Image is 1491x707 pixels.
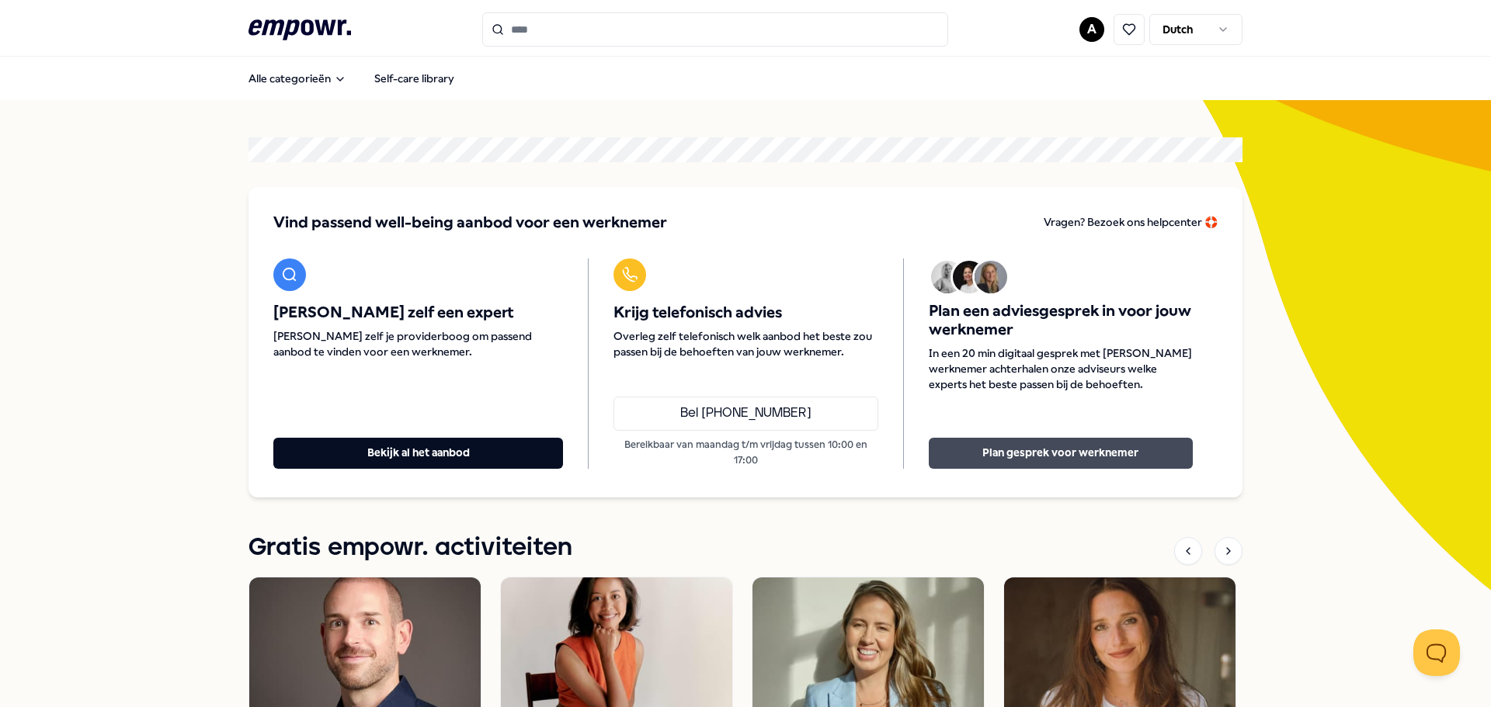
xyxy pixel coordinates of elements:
[273,303,563,322] span: [PERSON_NAME] zelf een expert
[1044,216,1218,228] span: Vragen? Bezoek ons helpcenter 🛟
[248,529,572,567] h1: Gratis empowr. activiteiten
[613,328,878,359] span: Overleg zelf telefonisch welk aanbod het beste zou passen bij de behoeften van jouw werknemer.
[482,12,948,47] input: Search for products, categories or subcategories
[273,438,563,469] button: Bekijk al het aanbod
[613,397,878,431] a: Bel [PHONE_NUMBER]
[929,438,1193,469] button: Plan gesprek voor werknemer
[273,328,563,359] span: [PERSON_NAME] zelf je providerboog om passend aanbod te vinden voor een werknemer.
[1044,212,1218,234] a: Vragen? Bezoek ons helpcenter 🛟
[953,261,985,293] img: Avatar
[929,302,1193,339] span: Plan een adviesgesprek in voor jouw werknemer
[613,303,878,322] span: Krijg telefonisch advies
[362,63,467,94] a: Self-care library
[236,63,359,94] button: Alle categorieën
[975,261,1007,293] img: Avatar
[931,261,964,293] img: Avatar
[1079,17,1104,42] button: A
[1413,629,1460,676] iframe: Help Scout Beacon - Open
[273,212,667,234] span: Vind passend well-being aanbod voor een werknemer
[236,63,467,94] nav: Main
[929,345,1193,392] span: In een 20 min digitaal gesprek met [PERSON_NAME] werknemer achterhalen onze adviseurs welke exper...
[613,437,878,469] p: Bereikbaar van maandag t/m vrijdag tussen 10:00 en 17:00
